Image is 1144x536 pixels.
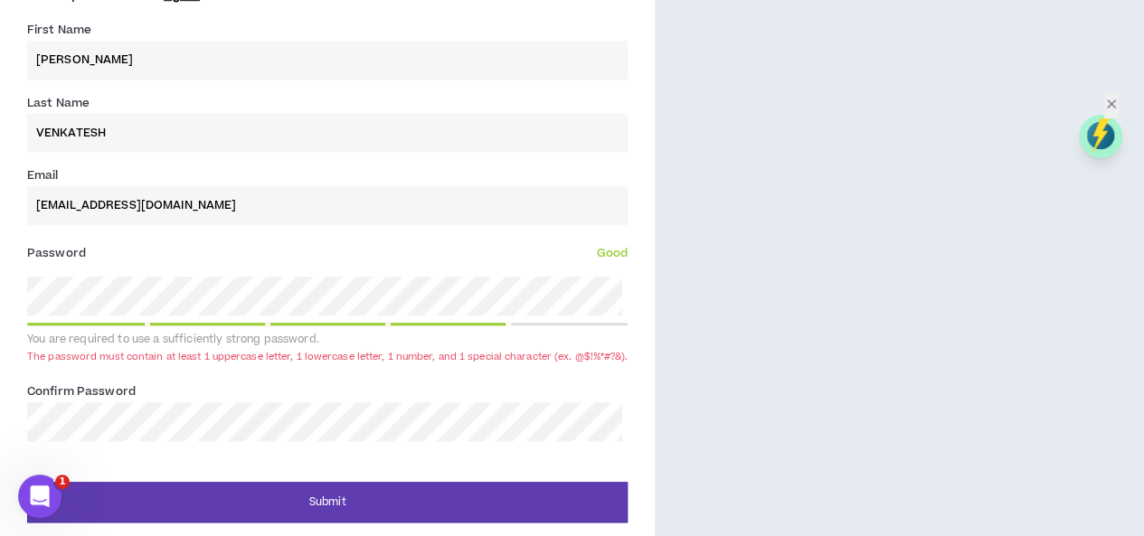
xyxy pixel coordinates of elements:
span: Password [27,245,86,261]
iframe: Intercom live chat [18,475,61,518]
label: Last Name [27,89,90,118]
span: 1 [55,475,70,489]
button: Submit [27,482,628,522]
span: Good [597,245,628,261]
input: Enter Email [27,186,628,225]
div: You are required to use a sufficiently strong password. [27,333,628,347]
input: Last name [27,113,628,152]
label: First Name [27,15,91,44]
input: First name [27,41,628,80]
label: Confirm Password [27,377,136,406]
label: Email [27,161,59,190]
div: The password must contain at least 1 uppercase letter, 1 lowercase letter, 1 number, and 1 specia... [27,350,628,363]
